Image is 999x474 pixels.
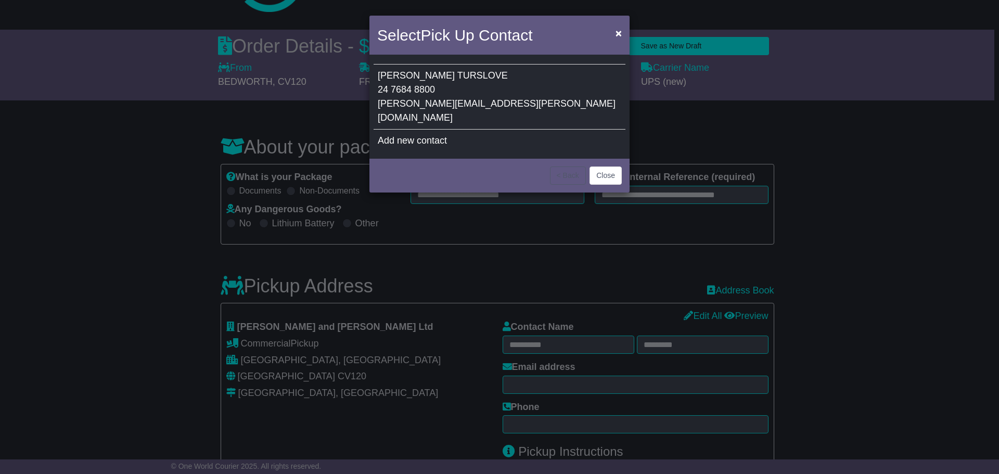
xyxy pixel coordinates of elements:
[420,27,474,44] span: Pick Up
[378,84,435,95] span: 24 7684 8800
[378,135,447,146] span: Add new contact
[590,166,622,185] button: Close
[378,98,616,123] span: [PERSON_NAME][EMAIL_ADDRESS][PERSON_NAME][DOMAIN_NAME]
[377,23,532,47] h4: Select
[610,22,627,44] button: Close
[457,70,508,81] span: TURSLOVE
[550,166,586,185] button: < Back
[479,27,532,44] span: Contact
[378,70,455,81] span: [PERSON_NAME]
[616,27,622,39] span: ×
